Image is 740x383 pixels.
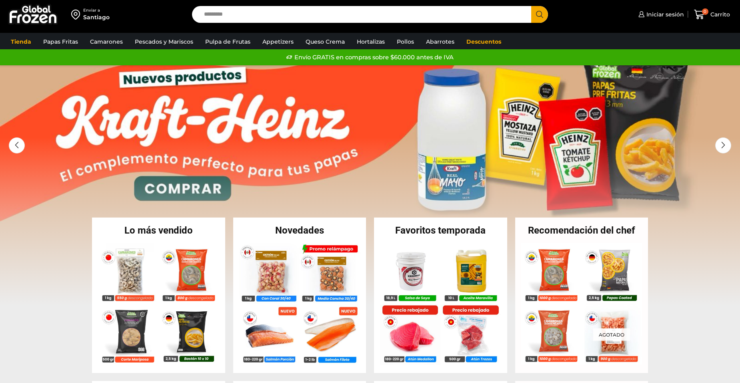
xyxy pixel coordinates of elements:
a: Queso Crema [302,34,349,49]
a: Pescados y Mariscos [131,34,197,49]
h2: Lo más vendido [92,226,225,235]
a: Hortalizas [353,34,389,49]
div: Previous slide [9,137,25,153]
a: Iniciar sesión [636,6,684,22]
h2: Recomendación del chef [515,226,648,235]
div: Enviar a [83,8,110,13]
a: Descuentos [462,34,505,49]
a: Tienda [7,34,35,49]
a: Pulpa de Frutas [201,34,254,49]
span: Iniciar sesión [644,10,684,18]
img: address-field-icon.svg [71,8,83,21]
div: Next slide [715,137,731,153]
a: Appetizers [258,34,298,49]
a: Camarones [86,34,127,49]
a: Abarrotes [422,34,458,49]
h2: Novedades [233,226,366,235]
span: Carrito [708,10,730,18]
a: Pollos [393,34,418,49]
a: 0 Carrito [692,5,732,24]
div: Santiago [83,13,110,21]
a: Papas Fritas [39,34,82,49]
button: Search button [531,6,548,23]
p: Agotado [593,329,630,341]
span: 0 [702,8,708,15]
h2: Favoritos temporada [374,226,507,235]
